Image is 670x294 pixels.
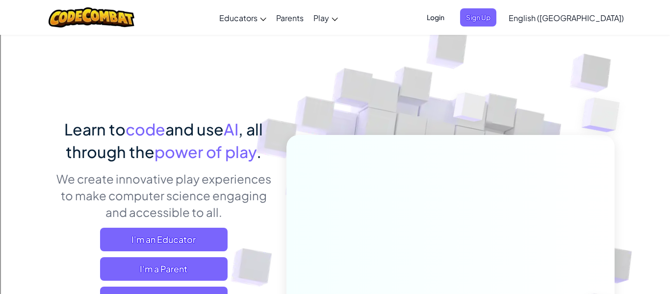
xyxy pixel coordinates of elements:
[271,4,309,31] a: Parents
[309,4,343,31] a: Play
[49,7,134,27] img: CodeCombat logo
[509,13,624,23] span: English ([GEOGRAPHIC_DATA])
[460,8,496,27] button: Sign Up
[224,119,238,139] span: AI
[165,119,224,139] span: and use
[562,74,647,157] img: Overlap cubes
[64,119,126,139] span: Learn to
[155,142,257,161] span: power of play
[100,228,228,251] a: I'm an Educator
[421,8,450,27] button: Login
[219,13,258,23] span: Educators
[313,13,329,23] span: Play
[504,4,629,31] a: English ([GEOGRAPHIC_DATA])
[257,142,261,161] span: .
[214,4,271,31] a: Educators
[435,73,506,146] img: Overlap cubes
[100,257,228,281] a: I'm a Parent
[126,119,165,139] span: code
[55,170,272,220] p: We create innovative play experiences to make computer science engaging and accessible to all.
